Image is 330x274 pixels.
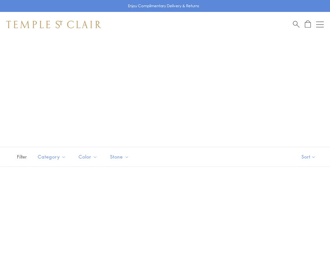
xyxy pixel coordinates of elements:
button: Stone [105,150,134,164]
button: Color [74,150,102,164]
span: Category [35,153,71,161]
button: Open navigation [316,21,324,28]
a: Search [293,20,300,28]
button: Category [33,150,71,164]
button: Show sort by [287,147,330,166]
span: Color [75,153,102,161]
a: Open Shopping Bag [305,20,311,28]
img: Temple St. Clair [6,21,101,28]
p: Enjoy Complimentary Delivery & Returns [128,3,199,9]
span: Stone [107,153,134,161]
